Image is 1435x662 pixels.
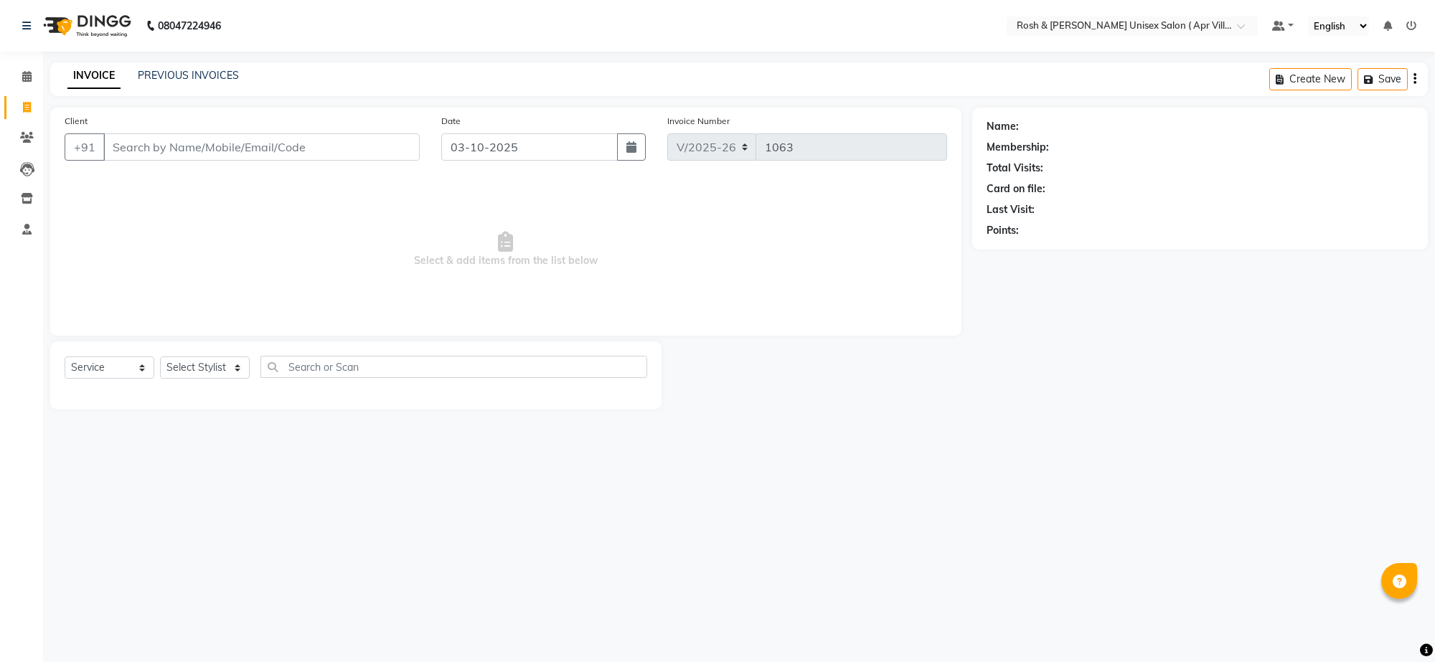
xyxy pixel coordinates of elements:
span: Select & add items from the list below [65,178,947,321]
button: +91 [65,133,105,161]
button: Create New [1269,68,1352,90]
label: Date [441,115,461,128]
label: Invoice Number [667,115,730,128]
a: INVOICE [67,63,121,89]
label: Client [65,115,88,128]
div: Membership: [987,140,1049,155]
input: Search or Scan [260,356,647,378]
div: Points: [987,223,1019,238]
div: Card on file: [987,181,1045,197]
img: logo [37,6,135,46]
b: 08047224946 [158,6,221,46]
button: Save [1358,68,1408,90]
input: Search by Name/Mobile/Email/Code [103,133,420,161]
div: Last Visit: [987,202,1035,217]
div: Name: [987,119,1019,134]
div: Total Visits: [987,161,1043,176]
a: PREVIOUS INVOICES [138,69,239,82]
